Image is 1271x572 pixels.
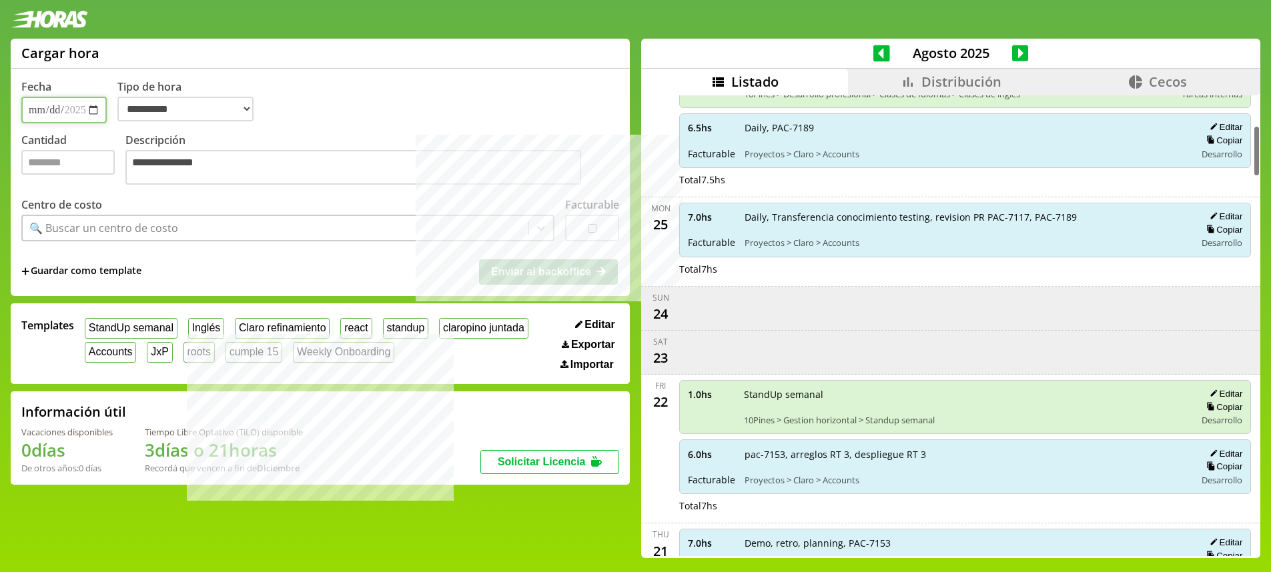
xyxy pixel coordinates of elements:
button: Editar [1206,537,1242,548]
button: Solicitar Licencia [480,450,619,474]
h1: 3 días o 21 horas [145,438,303,462]
span: 6.5 hs [688,121,735,134]
span: Proyectos > Claro > Accounts [745,148,1186,160]
span: 10Pines > Gestion horizontal > Standup semanal [744,414,1186,426]
div: 23 [650,347,671,369]
select: Tipo de hora [117,97,254,121]
div: Mon [651,203,671,214]
button: claropino juntada [439,318,528,339]
span: Facturable [688,236,735,249]
span: Cecos [1149,73,1187,91]
label: Fecha [21,79,51,94]
button: standup [383,318,429,339]
span: Facturable [688,147,735,160]
span: Agosto 2025 [890,44,1012,62]
div: Total 7 hs [679,499,1251,512]
div: Tiempo Libre Optativo (TiLO) disponible [145,426,303,438]
button: Inglés [188,318,224,339]
span: Desarrollo [1202,237,1242,249]
button: cumple 15 [226,342,282,363]
span: Solicitar Licencia [498,456,586,467]
label: Centro de costo [21,197,102,212]
div: 24 [650,303,671,325]
span: Desarrollo [1202,414,1242,426]
h1: Cargar hora [21,44,99,62]
button: Copiar [1202,401,1242,413]
div: Sun [653,292,669,303]
button: react [340,318,372,339]
span: 7.0 hs [688,211,735,223]
button: Exportar [558,338,619,351]
input: Cantidad [21,150,115,175]
span: Daily, Transferencia conocimiento testing, revision PR PAC-7117, PAC-7189 [745,211,1186,223]
label: Facturable [565,197,619,212]
span: Distribución [921,73,1001,91]
span: StandUp semanal [744,388,1186,401]
div: scrollable content [641,95,1260,556]
button: Copiar [1202,461,1242,472]
span: +Guardar como template [21,264,141,279]
button: Editar [1206,211,1242,222]
button: Copiar [1202,135,1242,146]
span: Desarrollo [1202,148,1242,160]
label: Descripción [125,133,619,188]
div: 21 [650,540,671,561]
button: JxP [147,342,172,363]
h1: 0 días [21,438,113,462]
button: Editar [571,318,619,331]
button: roots [183,342,215,363]
button: Copiar [1202,550,1242,561]
span: Demo, retro, planning, PAC-7153 [745,537,1186,549]
div: Total 7.5 hs [679,173,1251,186]
div: Vacaciones disponibles [21,426,113,438]
img: logotipo [11,11,88,28]
div: 22 [650,391,671,413]
div: 🔍 Buscar un centro de costo [29,221,178,235]
button: Editar [1206,448,1242,459]
b: Diciembre [257,462,300,474]
span: Proyectos > Claro > Accounts [745,474,1186,486]
button: Copiar [1202,224,1242,235]
span: + [21,264,29,279]
div: Recordá que vencen a fin de [145,462,303,474]
span: pac-7153, arreglos RT 3, despliegue RT 3 [745,448,1186,461]
span: 6.0 hs [688,448,735,461]
span: Desarrollo [1202,474,1242,486]
div: De otros años: 0 días [21,462,113,474]
span: Exportar [571,339,615,351]
label: Cantidad [21,133,125,188]
button: Accounts [85,342,136,363]
span: Importar [570,359,614,371]
button: Editar [1206,388,1242,399]
div: Fri [655,380,666,391]
span: Proyectos > Claro > Accounts [745,237,1186,249]
span: Templates [21,318,74,333]
span: Editar [584,319,614,331]
textarea: Descripción [125,150,581,185]
span: Facturable [688,473,735,486]
h2: Información útil [21,403,126,421]
span: Listado [731,73,779,91]
div: Sat [653,336,668,347]
button: StandUp semanal [85,318,177,339]
label: Tipo de hora [117,79,264,123]
div: Thu [653,529,669,540]
button: Editar [1206,121,1242,133]
div: Total 7 hs [679,263,1251,275]
span: 7.0 hs [688,537,735,549]
div: 25 [650,214,671,235]
button: Claro refinamiento [235,318,330,339]
span: 1.0 hs [688,388,735,401]
span: Daily, PAC-7189 [745,121,1186,134]
button: Weekly Onboarding [293,342,394,363]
